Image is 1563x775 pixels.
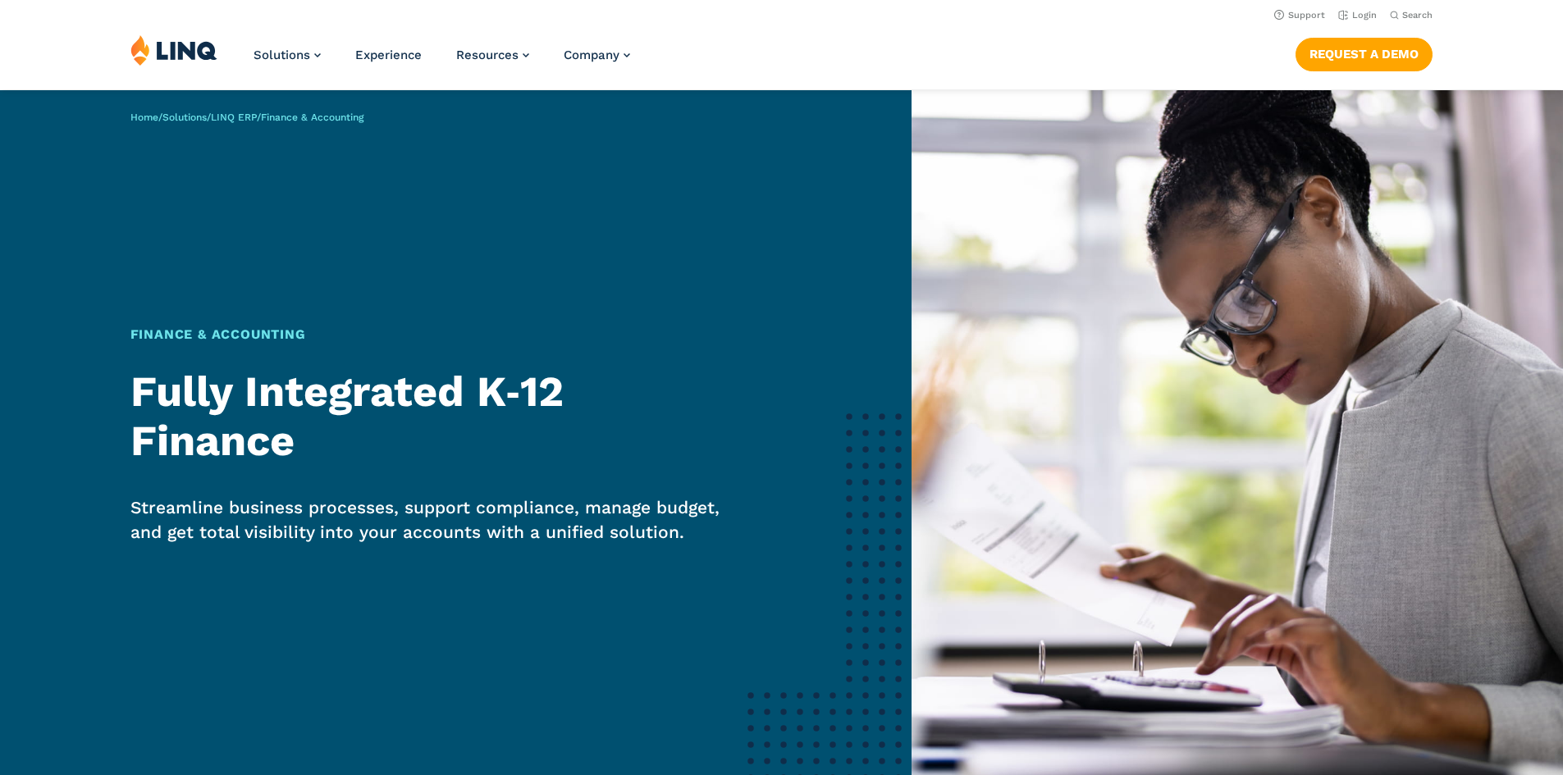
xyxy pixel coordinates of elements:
a: Home [130,112,158,123]
a: Resources [456,48,529,62]
span: Resources [456,48,519,62]
span: Search [1402,10,1433,21]
img: LINQ | K‑12 Software [130,34,217,66]
a: Solutions [162,112,207,123]
a: Support [1274,10,1325,21]
span: Solutions [254,48,310,62]
nav: Button Navigation [1296,34,1433,71]
p: Streamline business processes, support compliance, manage budget, and get total visibility into y... [130,495,747,545]
a: Company [564,48,630,62]
a: Request a Demo [1296,38,1433,71]
a: Experience [355,48,422,62]
span: Finance & Accounting [261,112,363,123]
span: Company [564,48,619,62]
a: LINQ ERP [211,112,257,123]
h1: Finance & Accounting [130,325,747,344]
strong: Fully Integrated K‑12 Finance [130,367,564,466]
a: Solutions [254,48,321,62]
button: Open Search Bar [1390,9,1433,21]
a: Login [1338,10,1377,21]
span: / / / [130,112,363,123]
nav: Primary Navigation [254,34,630,89]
